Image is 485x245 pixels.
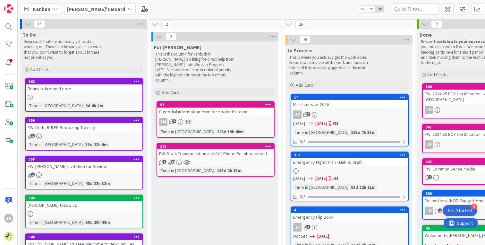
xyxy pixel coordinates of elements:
span: 2 [166,33,176,40]
div: 98 [157,102,274,108]
div: FW: [PERSON_NAME] Invitation for Review [26,162,142,171]
a: 14Marchmester 2026JR[DATE][DATE]8MTime in [GEOGRAPHIC_DATA]:163d 7h 33m0/3 [291,94,409,146]
a: 362Bonny retirement noteTime in [GEOGRAPHIC_DATA]:8d 4h 2m [25,78,143,112]
span: Add Card... [30,66,51,72]
span: Add Card... [296,82,316,88]
a: 349[PERSON_NAME] follow upTime in [GEOGRAPHIC_DATA]:60d 20h 48m [25,195,143,228]
div: Time in [GEOGRAPHIC_DATA] [28,219,83,226]
div: Time in [GEOGRAPHIC_DATA] [28,102,83,109]
b: [PERSON_NAME]'s Board [67,6,125,12]
span: 0/3 [300,138,306,145]
div: JR [291,110,408,119]
span: Add Card... [427,72,448,77]
img: Visit kanbanzone.com [4,4,13,13]
div: 163d 7h 33m [349,129,377,136]
div: 14 [294,95,408,100]
div: 358 [29,157,142,162]
div: 265 [157,144,274,149]
div: 4 [294,208,408,212]
span: [DATE] [317,233,329,240]
span: 2 [161,21,172,28]
a: 358FW: [PERSON_NAME] Invitation for ReviewTime in [GEOGRAPHIC_DATA]:48d 22h 32m [25,156,143,189]
div: 225d 19h 40m [215,128,245,135]
span: 1x [358,6,367,12]
span: In Process [288,47,312,54]
span: : [83,141,84,148]
span: [DATE] [315,120,327,127]
span: : [348,184,349,191]
div: JR [293,110,302,119]
div: 8d 4h 2m [84,102,105,109]
div: Time in [GEOGRAPHIC_DATA] [293,184,348,191]
strong: celebrate your success [438,39,485,44]
div: 362 [29,79,142,84]
div: 359 [26,118,142,123]
div: LM [425,140,433,149]
div: Time in [GEOGRAPHIC_DATA] [28,180,83,187]
div: LM [425,106,433,114]
span: 2x [367,6,375,12]
div: 348 [29,235,142,239]
span: 16 [34,20,45,28]
div: JR [293,223,302,232]
p: This is the column for cards that [PERSON_NAME] is asking for direct help from [PERSON_NAME]. int... [155,52,235,83]
span: For Lisa [154,44,201,50]
div: 33d 22h 9m [84,141,109,148]
p: This is where you actually get the work done. Be sure to complete all the work and tasks on this ... [289,55,369,76]
span: 1 [306,112,311,116]
div: 358FW: [PERSON_NAME] Invitation for Review [26,156,142,171]
span: : [214,128,215,135]
span: 26 [295,21,306,28]
div: 4 [471,204,477,209]
div: 362Bonny retirement note [26,79,142,93]
a: 265FW: Draft: Transportation and Cell Phone ReimbursementTime in [GEOGRAPHIC_DATA]:193d 2h 13m [157,143,275,177]
div: 359FW: Draft, RULER Bootcamp Training [26,118,142,132]
div: 14 [291,94,408,100]
div: FW: Draft, RULER Bootcamp Training [26,123,142,132]
div: Time in [GEOGRAPHIC_DATA] [293,129,348,136]
div: 98Custodial information form for student's team [157,102,274,116]
div: 307Emergency Mgmt Plan - Link to Draft [291,152,408,166]
div: JR [291,223,408,232]
div: 359 [29,118,142,123]
span: Kanban [33,5,50,13]
div: Bonny retirement note [26,84,142,93]
span: Add Card... [162,90,182,95]
div: 4 [291,207,408,213]
span: : [83,102,84,109]
input: Quick Filter... [391,3,439,15]
span: To Do [22,31,36,38]
span: 16 [171,160,175,164]
div: 48d 22h 32m [84,180,112,187]
div: 4Emergency Flip Book [291,207,408,221]
div: Emergency Mgmt Plan - Link to Draft [291,158,408,166]
a: 307Emergency Mgmt Plan - Link to Draft[DATE][DATE]5MTime in [GEOGRAPHIC_DATA]:53d 22h 11m0/3 [291,152,409,201]
div: 349 [26,195,142,201]
img: avatar [4,232,13,241]
span: [DATE] [293,175,305,182]
div: LM [157,118,274,126]
div: Get Started [448,207,472,214]
span: 1 [162,160,166,164]
span: 26 [300,36,311,44]
div: Marchmester 2026 [291,100,408,109]
div: JR [4,214,13,223]
div: 193d 2h 13m [215,167,243,174]
div: Custodial information form for student's team [157,108,274,116]
a: 98Custodial information form for student's teamLMTime in [GEOGRAPHIC_DATA]:225d 19h 40m [157,101,275,138]
span: 3x [375,6,384,12]
div: 53d 22h 11m [349,184,377,191]
span: 0/3 [300,193,306,200]
div: 348 [26,234,142,240]
div: Time in [GEOGRAPHIC_DATA] [28,141,83,148]
div: Time in [GEOGRAPHIC_DATA] [159,128,214,135]
div: LM [159,118,167,126]
i: Not Set [293,233,307,239]
div: 98 [160,102,274,107]
span: Support [13,1,29,9]
a: 359FW: Draft, RULER Bootcamp TrainingTime in [GEOGRAPHIC_DATA]:33d 22h 9m [25,117,143,151]
div: 265 [160,144,274,149]
div: 307 [294,153,408,157]
div: Time in [GEOGRAPHIC_DATA] [159,167,214,174]
span: [DATE] [293,120,305,127]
